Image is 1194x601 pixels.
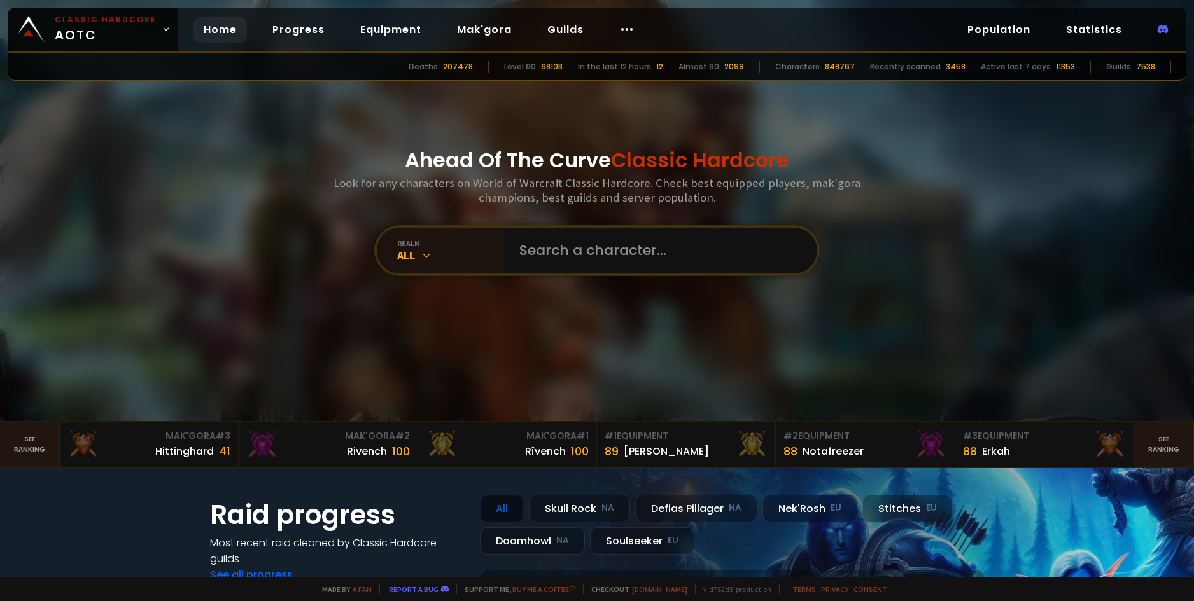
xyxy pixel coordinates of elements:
div: Equipment [605,429,768,443]
small: EU [831,502,841,515]
div: realm [397,238,504,248]
a: Population [957,17,1041,43]
div: Active last 7 days [981,61,1051,73]
a: a fan [353,584,372,594]
a: #1Equipment89[PERSON_NAME] [597,422,776,467]
div: Level 60 [504,61,536,73]
small: NA [556,534,569,547]
a: Mak'Gora#1Rîvench100 [418,422,597,467]
span: # 1 [577,429,589,442]
div: 848767 [825,61,855,73]
h1: Ahead Of The Curve [405,145,789,176]
div: 41 [219,443,230,460]
div: 68103 [541,61,563,73]
div: Mak'Gora [246,429,409,443]
div: Notafreezer [803,443,864,459]
div: 89 [605,443,619,460]
div: Soulseeker [590,527,694,555]
span: AOTC [55,14,157,45]
a: #2Equipment88Notafreezer [776,422,955,467]
a: Consent [853,584,887,594]
div: Hittinghard [155,443,214,459]
span: Checkout [583,584,687,594]
div: 100 [392,443,410,460]
div: 100 [571,443,589,460]
a: Classic HardcoreAOTC [8,8,178,51]
div: Deaths [409,61,438,73]
input: Search a character... [512,228,802,273]
a: Seeranking [1134,422,1194,467]
h3: Look for any characters on World of Warcraft Classic Hardcore. Check best equipped players, mak'g... [328,176,866,205]
div: Recently scanned [870,61,941,73]
a: Buy me a coffee [512,584,575,594]
span: # 3 [216,429,230,442]
a: Statistics [1056,17,1132,43]
span: # 3 [963,429,978,442]
small: Classic Hardcore [55,14,157,25]
a: Home [193,17,247,43]
div: Stitches [862,495,953,522]
div: Guilds [1106,61,1131,73]
div: Erkah [982,443,1010,459]
span: # 2 [395,429,410,442]
small: NA [729,502,741,515]
span: v. d752d5 - production [695,584,771,594]
div: Defias Pillager [635,495,757,522]
small: EU [926,502,937,515]
span: # 2 [783,429,798,442]
div: Mak'Gora [426,429,589,443]
div: Rivench [347,443,387,459]
span: # 1 [605,429,617,442]
a: Privacy [821,584,848,594]
a: [DOMAIN_NAME] [632,584,687,594]
div: 7538 [1136,61,1155,73]
a: Progress [262,17,335,43]
a: See all progress [210,567,293,582]
a: Terms [792,584,816,594]
div: 12 [656,61,663,73]
div: 3458 [946,61,966,73]
h1: Raid progress [210,495,465,535]
div: Rîvench [525,443,566,459]
a: Mak'Gora#2Rivench100 [239,422,418,467]
a: Mak'gora [447,17,522,43]
h4: Most recent raid cleaned by Classic Hardcore guilds [210,535,465,567]
div: All [397,248,504,263]
div: 207478 [443,61,473,73]
div: Doomhowl [480,527,585,555]
div: Almost 60 [678,61,719,73]
a: Mak'Gora#3Hittinghard41 [60,422,239,467]
a: #3Equipment88Erkah [955,422,1134,467]
div: Characters [775,61,820,73]
a: Report a bug [389,584,439,594]
span: Made by [314,584,372,594]
a: Equipment [350,17,432,43]
div: Nek'Rosh [762,495,857,522]
div: In the last 12 hours [578,61,651,73]
span: Support me, [456,584,575,594]
div: Equipment [963,429,1126,443]
div: 11353 [1056,61,1075,73]
div: Equipment [783,429,946,443]
div: 88 [963,443,977,460]
div: Skull Rock [529,495,630,522]
div: 2099 [724,61,744,73]
div: 88 [783,443,797,460]
small: EU [668,534,678,547]
div: All [480,495,524,522]
div: [PERSON_NAME] [624,443,709,459]
div: Mak'Gora [67,429,230,443]
span: Classic Hardcore [611,146,789,174]
a: Guilds [537,17,594,43]
small: NA [601,502,614,515]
